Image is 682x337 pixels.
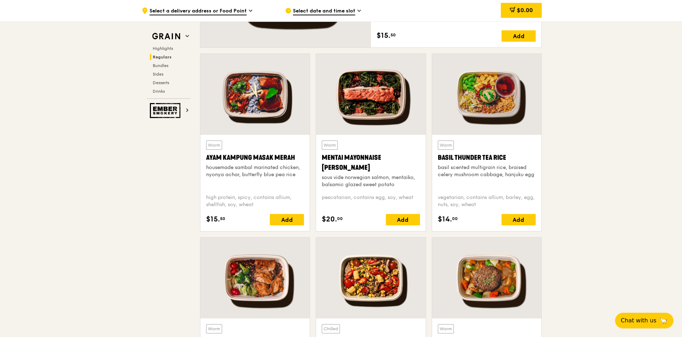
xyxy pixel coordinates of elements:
[517,7,533,14] span: $0.00
[322,174,420,188] div: sous vide norwegian salmon, mentaiko, balsamic glazed sweet potato
[206,324,222,333] div: Warm
[150,30,183,43] img: Grain web logo
[438,324,454,333] div: Warm
[322,214,337,225] span: $20.
[153,63,168,68] span: Bundles
[390,32,396,38] span: 50
[322,324,340,333] div: Chilled
[322,194,420,208] div: pescatarian, contains egg, soy, wheat
[337,216,343,221] span: 00
[293,7,355,15] span: Select date and time slot
[153,89,165,94] span: Drinks
[438,141,454,150] div: Warm
[206,141,222,150] div: Warm
[322,141,338,150] div: Warm
[502,214,536,225] div: Add
[386,214,420,225] div: Add
[153,72,163,77] span: Sides
[206,164,304,178] div: housemade sambal marinated chicken, nyonya achar, butterfly blue pea rice
[206,194,304,208] div: high protein, spicy, contains allium, shellfish, soy, wheat
[438,153,536,163] div: Basil Thunder Tea Rice
[377,30,390,41] span: $15.
[621,316,656,325] span: Chat with us
[438,164,536,178] div: basil scented multigrain rice, braised celery mushroom cabbage, hanjuku egg
[206,153,304,163] div: Ayam Kampung Masak Merah
[659,316,668,325] span: 🦙
[153,80,169,85] span: Desserts
[220,216,225,221] span: 50
[149,7,247,15] span: Select a delivery address or Food Point
[502,30,536,42] div: Add
[438,194,536,208] div: vegetarian, contains allium, barley, egg, nuts, soy, wheat
[206,214,220,225] span: $15.
[615,313,673,328] button: Chat with us🦙
[322,153,420,173] div: Mentai Mayonnaise [PERSON_NAME]
[153,55,172,60] span: Regulars
[438,214,452,225] span: $14.
[452,216,458,221] span: 00
[270,214,304,225] div: Add
[150,103,183,118] img: Ember Smokery web logo
[153,46,173,51] span: Highlights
